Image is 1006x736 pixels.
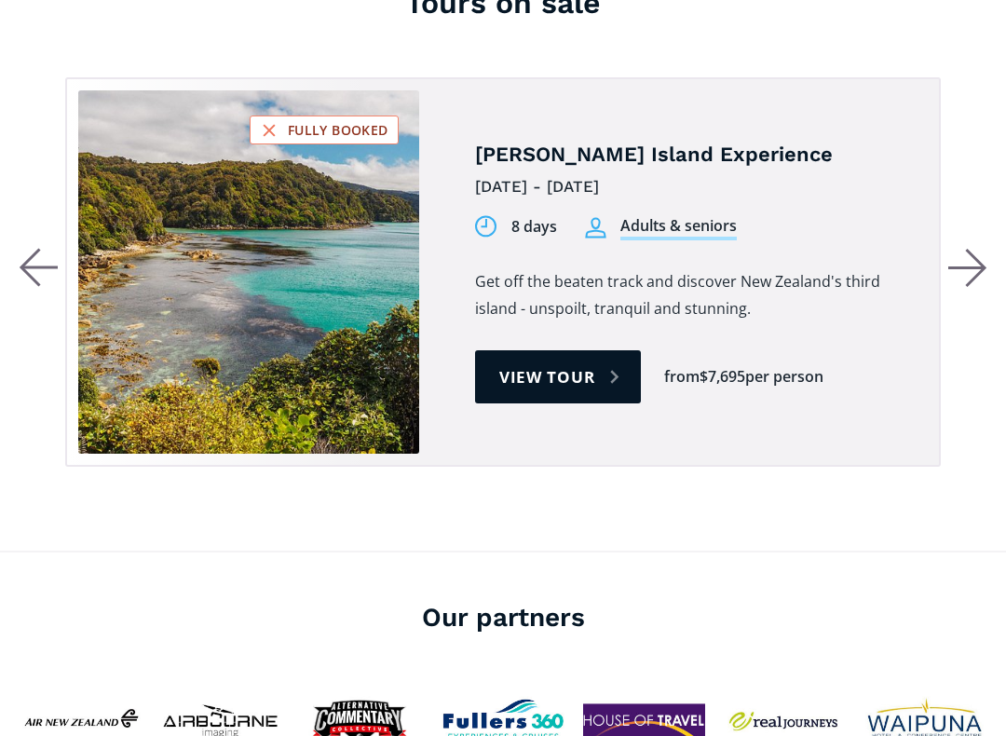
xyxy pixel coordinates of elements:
[475,172,897,201] div: [DATE] - [DATE]
[475,142,897,169] h4: [PERSON_NAME] Island Experience
[511,216,520,238] div: 8
[745,366,823,388] div: per person
[620,215,737,240] div: Adults & seniors
[19,599,987,635] h4: Our partners
[475,350,642,403] a: View tour
[250,116,399,144] div: Fully booked
[700,366,745,388] div: $7,695
[475,268,897,322] p: Get off the beaten track and discover New Zealand's third island - unspoilt, tranquil and stunning.
[664,366,700,388] div: from
[523,216,557,238] div: days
